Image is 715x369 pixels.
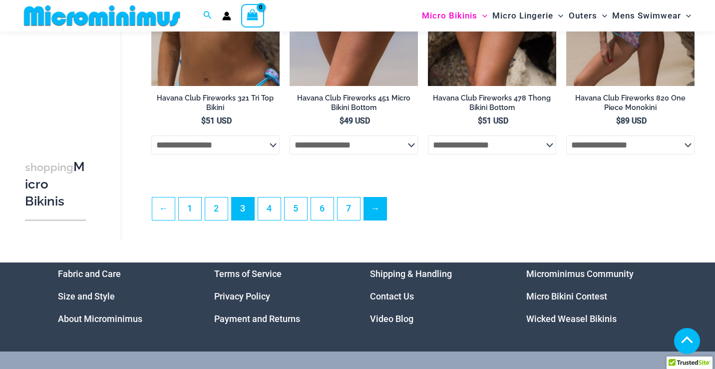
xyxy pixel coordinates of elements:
a: Micro BikinisMenu ToggleMenu Toggle [419,3,490,28]
a: About Microminimus [58,313,142,324]
bdi: 89 USD [616,116,647,125]
a: ← [152,197,175,220]
nav: Menu [214,262,346,330]
span: Menu Toggle [681,3,691,28]
aside: Footer Widget 1 [58,262,189,330]
a: OutersMenu ToggleMenu Toggle [566,3,610,28]
a: Page 7 [338,197,360,220]
span: Menu Toggle [477,3,487,28]
a: → [364,197,386,220]
a: Micro LingerieMenu ToggleMenu Toggle [490,3,566,28]
span: shopping [25,160,73,173]
bdi: 51 USD [478,116,508,125]
span: $ [616,116,621,125]
a: Shipping & Handling [370,268,452,279]
a: Payment and Returns [214,313,300,324]
bdi: 49 USD [340,116,370,125]
h3: Micro Bikinis [25,158,86,209]
span: Mens Swimwear [612,3,681,28]
aside: Footer Widget 4 [526,262,658,330]
nav: Site Navigation [418,1,695,30]
a: Page 4 [258,197,281,220]
span: $ [340,116,344,125]
a: Microminimus Community [526,268,634,279]
a: Fabric and Care [58,268,121,279]
a: Size and Style [58,291,115,301]
a: Privacy Policy [214,291,270,301]
a: Account icon link [222,11,231,20]
span: Micro Bikinis [422,3,477,28]
a: Terms of Service [214,268,282,279]
a: Page 2 [205,197,228,220]
img: MM SHOP LOGO FLAT [20,4,184,27]
h2: Havana Club Fireworks 820 One Piece Monokini [566,93,695,112]
span: Outers [569,3,597,28]
nav: Product Pagination [151,197,695,226]
a: Havana Club Fireworks 478 Thong Bikini Bottom [428,93,556,116]
a: Video Blog [370,313,413,324]
a: Micro Bikini Contest [526,291,607,301]
a: Page 6 [311,197,334,220]
a: Havana Club Fireworks 321 Tri Top Bikini [151,93,280,116]
a: Page 1 [179,197,201,220]
span: $ [478,116,482,125]
a: Page 5 [285,197,307,220]
span: Micro Lingerie [492,3,553,28]
h2: Havana Club Fireworks 321 Tri Top Bikini [151,93,280,112]
a: Wicked Weasel Bikinis [526,313,617,324]
a: Mens SwimwearMenu ToggleMenu Toggle [610,3,694,28]
span: Menu Toggle [597,3,607,28]
span: Page 3 [232,197,254,220]
aside: Footer Widget 2 [214,262,346,330]
bdi: 51 USD [201,116,232,125]
a: Havana Club Fireworks 820 One Piece Monokini [566,93,695,116]
a: Search icon link [203,9,212,22]
aside: Footer Widget 3 [370,262,501,330]
a: Contact Us [370,291,414,301]
a: View Shopping Cart, empty [241,4,264,27]
span: $ [201,116,206,125]
span: Menu Toggle [553,3,563,28]
nav: Menu [58,262,189,330]
nav: Menu [370,262,501,330]
h2: Havana Club Fireworks 478 Thong Bikini Bottom [428,93,556,112]
nav: Menu [526,262,658,330]
a: Havana Club Fireworks 451 Micro Bikini Bottom [290,93,418,116]
h2: Havana Club Fireworks 451 Micro Bikini Bottom [290,93,418,112]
